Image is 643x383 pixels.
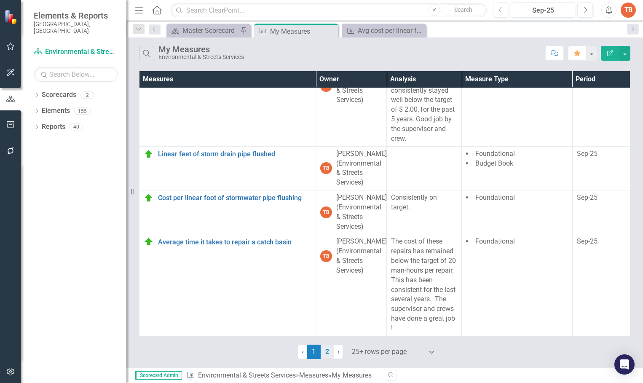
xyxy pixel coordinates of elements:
td: Double-Click to Edit [387,234,462,336]
div: [PERSON_NAME] (Environmental & Streets Services) [336,193,387,231]
span: Search [454,6,472,13]
div: Sep-25 [577,149,626,159]
img: On Target [144,237,154,247]
div: 2 [80,91,94,99]
div: Sep-25 [577,237,626,246]
span: Scorecard Admin [135,371,182,380]
td: Double-Click to Edit Right Click for Context Menu [139,234,316,336]
a: Cost per linear foot of stormwater pipe flushing [158,194,311,202]
a: Linear feet of storm drain pipe flushed [158,150,311,158]
button: Sep-25 [511,3,575,18]
span: Foundational [475,237,515,245]
span: Foundational [475,150,515,158]
a: Elements [42,106,70,116]
span: ‹ [302,348,304,356]
p: The cost of these repairs has remained below the target of 20 man-hours per repair. This has been... [391,237,457,333]
td: Double-Click to Edit [316,190,387,234]
img: ClearPoint Strategy [4,10,19,24]
div: TB [320,250,332,262]
td: Double-Click to Edit Right Click for Context Menu [139,146,316,190]
a: Environmental & Streets Services [34,47,118,57]
p: The cost per foot of storm drain video has consistently stayed well below the target of $ 2.00, f... [391,67,457,144]
span: Foundational [475,193,515,201]
span: › [338,348,340,356]
div: Environmental & Streets Services [158,54,244,60]
div: TB [320,206,332,218]
span: Elements & Reports [34,11,118,21]
td: Double-Click to Edit [316,146,387,190]
td: Double-Click to Edit Right Click for Context Menu [139,64,316,146]
img: On Target [144,149,154,159]
input: Search Below... [34,67,118,82]
div: Open Intercom Messenger [614,354,635,375]
div: Master Scorecard [182,25,238,36]
a: Master Scorecard [169,25,238,36]
a: Measures [299,371,328,379]
td: Double-Click to Edit Right Click for Context Menu [139,190,316,234]
div: [PERSON_NAME] (Environmental & Streets Services) [336,237,387,275]
div: Sep-25 [577,193,626,203]
div: Sep-25 [514,5,572,16]
div: » » [186,371,378,380]
div: TB [320,162,332,174]
div: My Measures [270,26,336,37]
div: 40 [70,123,83,131]
span: Budget Book [475,159,513,167]
p: Consistently on target. [391,193,457,212]
a: Average time it takes to repair a catch basin [158,238,311,246]
td: Double-Click to Edit [316,234,387,336]
div: My Measures [332,371,372,379]
small: [GEOGRAPHIC_DATA], [GEOGRAPHIC_DATA] [34,21,118,35]
img: On Target [144,193,154,203]
button: Search [442,4,485,16]
div: My Measures [158,45,244,54]
button: TB [621,3,636,18]
input: Search ClearPoint... [171,3,486,18]
a: Avg cost per linear foot for street ditching [344,25,424,36]
td: Double-Click to Edit [387,64,462,146]
div: [PERSON_NAME] (Environmental & Streets Services) [336,149,387,187]
div: Avg cost per linear foot for street ditching [358,25,424,36]
div: 155 [74,107,91,115]
a: Scorecards [42,90,76,100]
a: Environmental & Streets Services [198,371,296,379]
td: Double-Click to Edit [462,146,572,190]
a: Reports [42,122,65,132]
a: 2 [321,345,334,359]
td: Double-Click to Edit [462,190,572,234]
span: 1 [307,345,321,359]
td: Double-Click to Edit [316,64,387,146]
td: Double-Click to Edit [387,146,462,190]
td: Double-Click to Edit [387,190,462,234]
td: Double-Click to Edit [462,64,572,146]
td: Double-Click to Edit [462,234,572,336]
